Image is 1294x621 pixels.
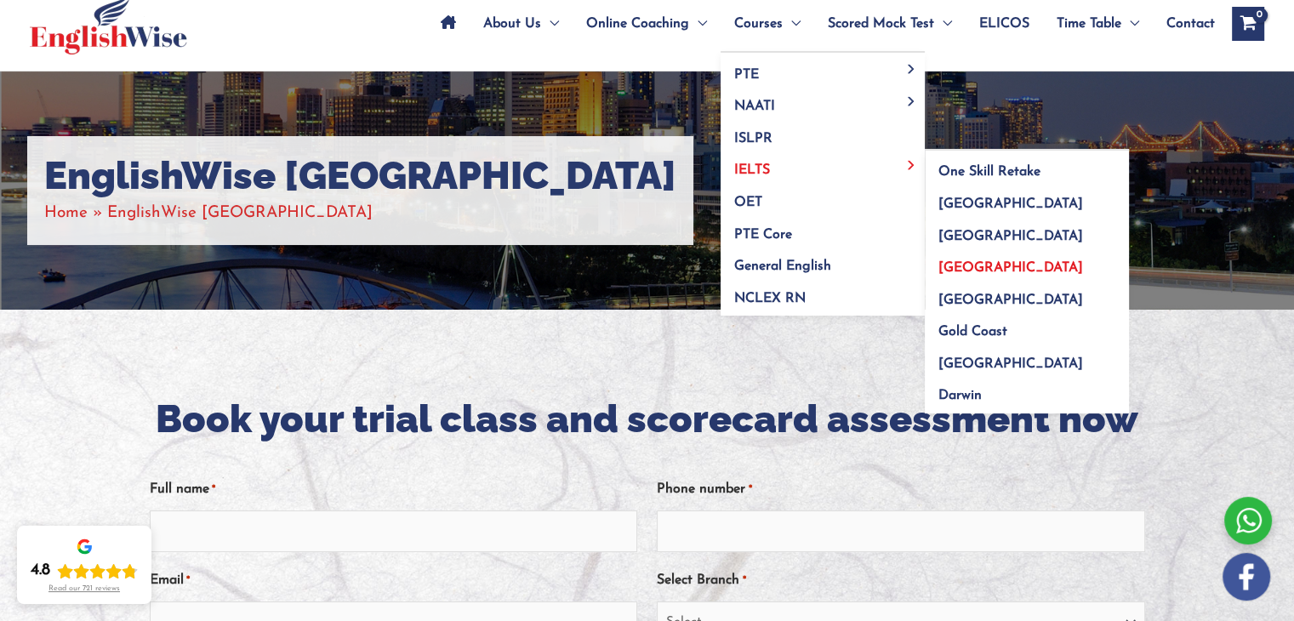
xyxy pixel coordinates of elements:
[925,247,1129,279] a: [GEOGRAPHIC_DATA]
[925,342,1129,374] a: [GEOGRAPHIC_DATA]
[734,292,806,305] span: NCLEX RN
[150,567,190,595] label: Email
[902,65,921,74] span: Menu Toggle
[44,199,676,227] nav: Breadcrumbs
[721,181,925,214] a: OET
[938,293,1083,307] span: [GEOGRAPHIC_DATA]
[925,183,1129,215] a: [GEOGRAPHIC_DATA]
[44,205,88,221] a: Home
[734,196,762,209] span: OET
[107,205,373,221] span: EnglishWise [GEOGRAPHIC_DATA]
[734,68,759,82] span: PTE
[721,213,925,245] a: PTE Core
[657,476,751,504] label: Phone number
[925,151,1129,183] a: One Skill Retake
[734,259,831,273] span: General English
[721,85,925,117] a: NAATIMenu Toggle
[938,165,1040,179] span: One Skill Retake
[925,214,1129,247] a: [GEOGRAPHIC_DATA]
[721,149,925,181] a: IELTSMenu Toggle
[657,567,745,595] label: Select Branch
[925,278,1129,310] a: [GEOGRAPHIC_DATA]
[150,476,215,504] label: Full name
[734,228,792,242] span: PTE Core
[31,561,50,581] div: 4.8
[734,100,775,113] span: NAATI
[721,117,925,149] a: ISLPR
[938,261,1083,275] span: [GEOGRAPHIC_DATA]
[925,310,1129,343] a: Gold Coast
[721,245,925,277] a: General English
[48,584,120,594] div: Read our 721 reviews
[150,395,1145,445] h2: Book your trial class and scorecard assessment now
[925,374,1129,413] a: Darwin
[44,153,676,199] h1: EnglishWise [GEOGRAPHIC_DATA]
[902,160,921,169] span: Menu Toggle
[734,132,772,145] span: ISLPR
[938,389,982,402] span: Darwin
[721,53,925,85] a: PTEMenu Toggle
[938,230,1083,243] span: [GEOGRAPHIC_DATA]
[938,325,1007,339] span: Gold Coast
[1232,7,1264,41] a: View Shopping Cart, empty
[721,276,925,316] a: NCLEX RN
[31,561,138,581] div: Rating: 4.8 out of 5
[1223,553,1270,601] img: white-facebook.png
[902,96,921,105] span: Menu Toggle
[938,197,1083,211] span: [GEOGRAPHIC_DATA]
[734,163,770,177] span: IELTS
[938,357,1083,371] span: [GEOGRAPHIC_DATA]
